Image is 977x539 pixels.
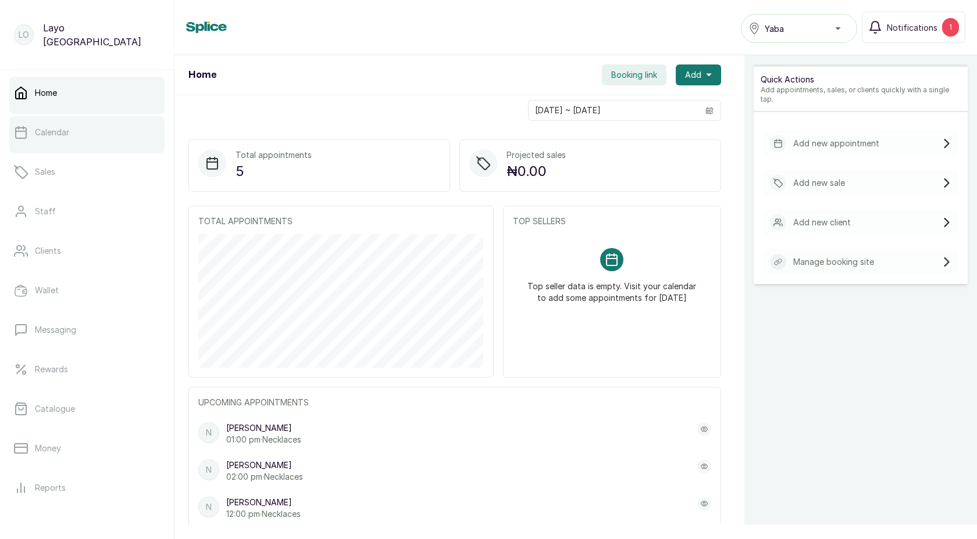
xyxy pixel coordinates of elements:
p: Catalogue [35,403,75,415]
p: LO [19,29,29,41]
a: Clients [9,235,165,267]
a: Sales [9,156,165,188]
p: Projected sales [507,149,566,161]
p: 12:00 pm · Necklaces [226,508,301,520]
button: Booking link [602,64,666,85]
p: Manage booking site [793,256,874,268]
input: Select date [529,100,698,120]
p: Clients [35,245,61,257]
a: Messaging [9,314,165,346]
p: Reports [35,482,66,494]
p: [PERSON_NAME] [226,422,301,434]
p: Messaging [35,324,76,336]
p: ₦0.00 [507,161,566,182]
button: Yaba [741,14,857,43]
p: [PERSON_NAME] [226,497,301,508]
button: Add [676,64,721,85]
span: Notifications [887,21,937,34]
p: 02:00 pm · Necklaces [226,471,303,483]
a: Money [9,432,165,465]
a: Reports [9,472,165,504]
p: N [206,464,212,476]
p: Sales [35,166,55,178]
span: Add [685,69,701,81]
button: Notifications1 [862,12,965,43]
p: 01:00 pm · Necklaces [226,434,301,445]
a: Home [9,77,165,109]
a: Rewards [9,353,165,386]
p: Home [35,87,57,99]
p: Rewards [35,364,68,375]
p: Layo [GEOGRAPHIC_DATA] [43,21,160,49]
p: Add new appointment [793,138,879,149]
a: Calendar [9,116,165,149]
span: Booking link [611,69,657,81]
p: Top seller data is empty. Visit your calendar to add some appointments for [DATE] [527,271,697,304]
p: Add new client [793,217,851,228]
p: N [206,501,212,513]
p: Quick Actions [761,74,961,85]
p: Staff [35,206,56,217]
h1: Home [188,68,216,82]
p: 5 [236,161,312,182]
a: Catalogue [9,393,165,425]
p: Add new sale [793,177,845,189]
a: Staff [9,195,165,228]
div: 1 [942,18,959,37]
span: Yaba [765,23,784,35]
p: Money [35,443,61,454]
p: Total appointments [236,149,312,161]
svg: calendar [705,106,714,114]
p: Add appointments, sales, or clients quickly with a single tap. [761,85,961,104]
p: Calendar [35,127,69,138]
p: TOP SELLERS [513,215,711,227]
p: N [206,427,212,439]
a: Wallet [9,274,165,307]
p: TOTAL APPOINTMENTS [198,215,484,227]
p: [PERSON_NAME] [226,459,303,471]
p: Wallet [35,285,59,296]
p: UPCOMING APPOINTMENTS [198,397,711,408]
